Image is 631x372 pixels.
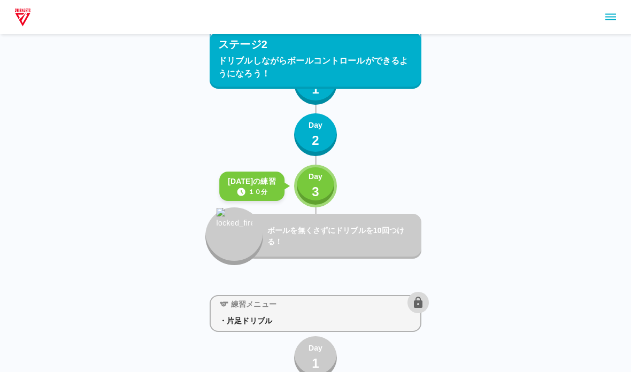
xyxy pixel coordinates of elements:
p: Day [309,343,322,354]
p: 1 [312,80,319,99]
p: ・片足ドリブル [219,315,412,327]
p: 3 [312,182,319,201]
img: dummy [13,6,33,28]
p: ボールを無くさずにドリブルを10回つける！ [267,225,417,247]
p: １０分 [248,187,267,197]
p: Day [309,171,322,182]
p: 2 [312,131,319,150]
button: Day3 [294,165,337,207]
button: sidemenu [602,8,620,26]
p: Day [309,120,322,131]
img: locked_fire_icon [217,208,252,252]
button: Day2 [294,113,337,156]
p: 練習メニュー [231,299,276,310]
p: ステージ2 [218,36,267,52]
p: ドリブルしながらボールコントロールができるようになろう！ [218,55,413,80]
p: [DATE]の練習 [228,176,276,187]
button: locked_fire_icon [205,207,263,265]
